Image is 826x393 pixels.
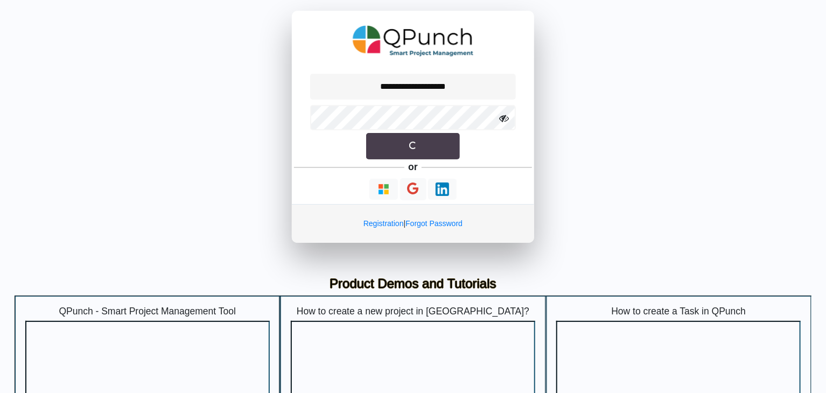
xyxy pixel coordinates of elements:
h3: Product Demos and Tutorials [23,276,803,292]
button: Continue With LinkedIn [428,179,457,200]
div: | [292,204,534,243]
img: Loading... [377,183,390,196]
img: Loading... [436,183,449,196]
a: Forgot Password [405,219,463,228]
button: Continue With Google [400,178,426,200]
button: Continue With Microsoft Azure [369,179,398,200]
h5: How to create a Task in QPunch [556,306,801,317]
h5: QPunch - Smart Project Management Tool [25,306,270,317]
h5: or [407,159,420,174]
a: Registration [363,219,404,228]
img: QPunch [353,22,474,60]
h5: How to create a new project in [GEOGRAPHIC_DATA]? [291,306,535,317]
